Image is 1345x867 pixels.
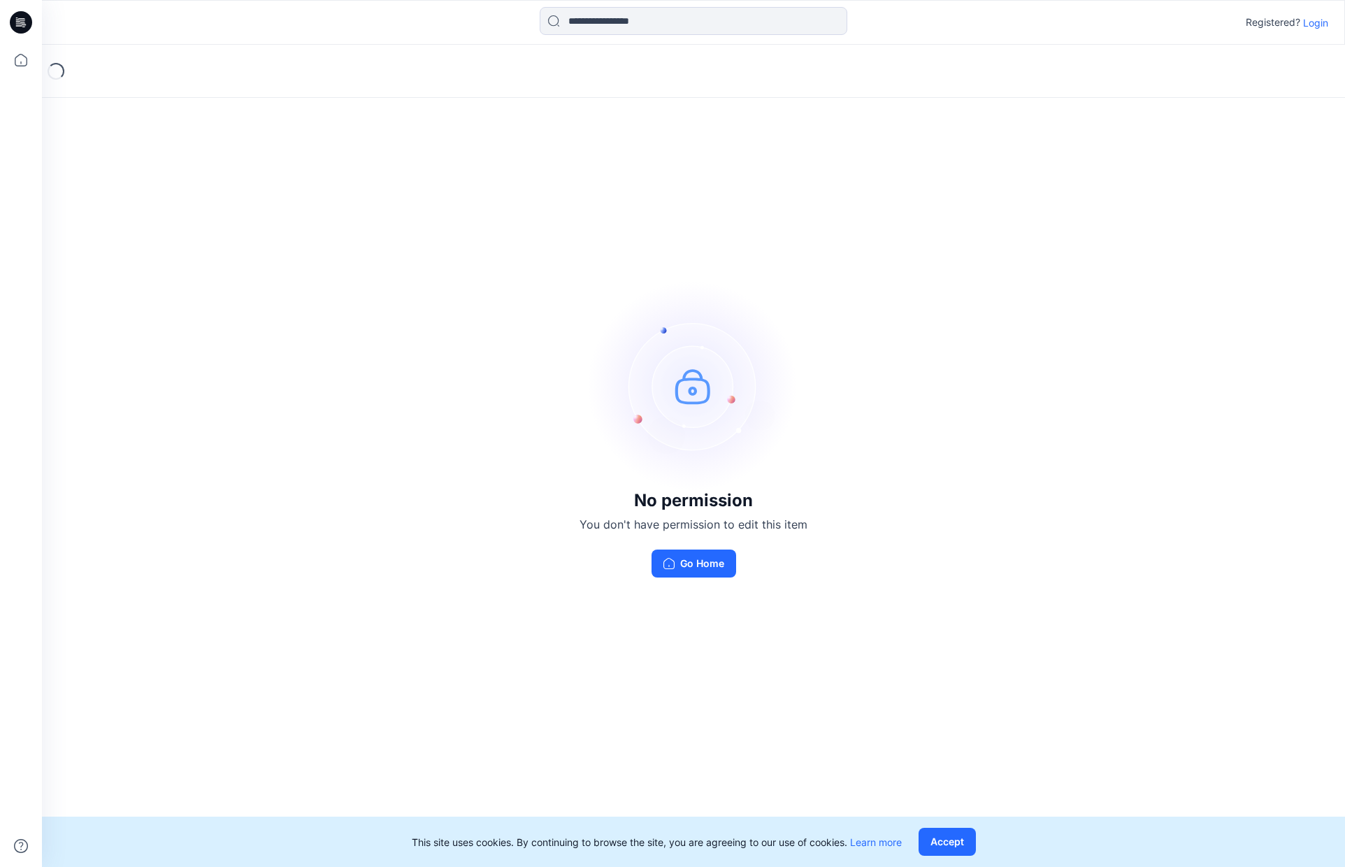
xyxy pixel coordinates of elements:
p: Login [1303,15,1328,30]
p: This site uses cookies. By continuing to browse the site, you are agreeing to our use of cookies. [412,835,902,850]
a: Learn more [850,836,902,848]
p: You don't have permission to edit this item [580,516,807,533]
h3: No permission [580,491,807,510]
img: no-perm.svg [589,281,798,491]
p: Registered? [1246,14,1300,31]
button: Go Home [652,550,736,578]
button: Accept [919,828,976,856]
